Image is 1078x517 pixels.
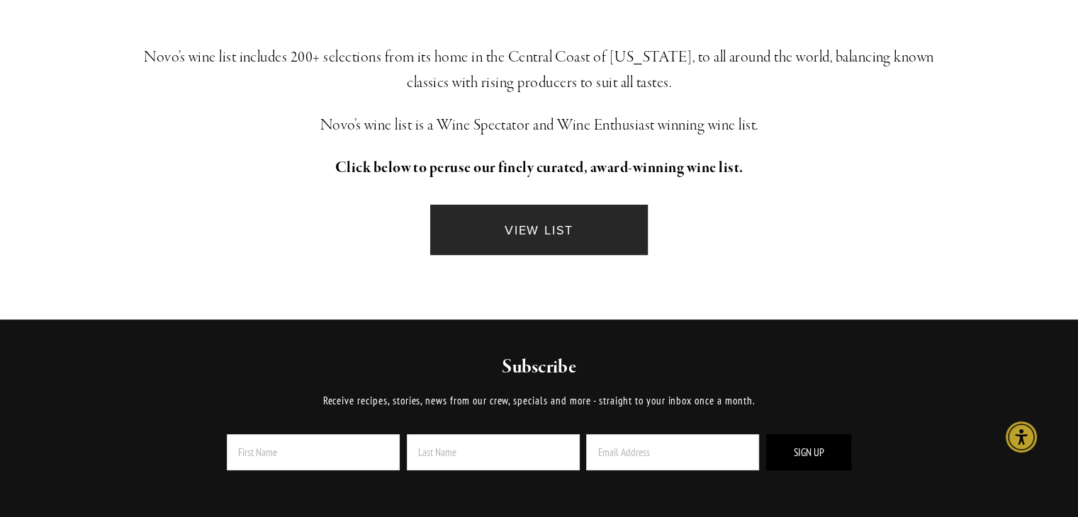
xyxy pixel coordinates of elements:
input: Email Address [586,434,759,470]
strong: Click below to peruse our finely curated, award-winning wine list. [335,158,743,178]
div: Accessibility Menu [1006,421,1037,453]
span: Sign Up [794,445,824,459]
input: Last Name [407,434,580,470]
p: Receive recipes, stories, news from our crew, specials and more - straight to your inbox once a m... [188,392,890,409]
h2: Subscribe [188,355,890,380]
a: VIEW LIST [430,205,647,255]
h3: Novo’s wine list includes 200+ selections from its home in the Central Coast of [US_STATE], to al... [126,45,953,96]
button: Sign Up [766,434,851,470]
h3: Novo’s wine list is a Wine Spectator and Wine Enthusiast winning wine list. [126,113,953,138]
input: First Name [227,434,400,470]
